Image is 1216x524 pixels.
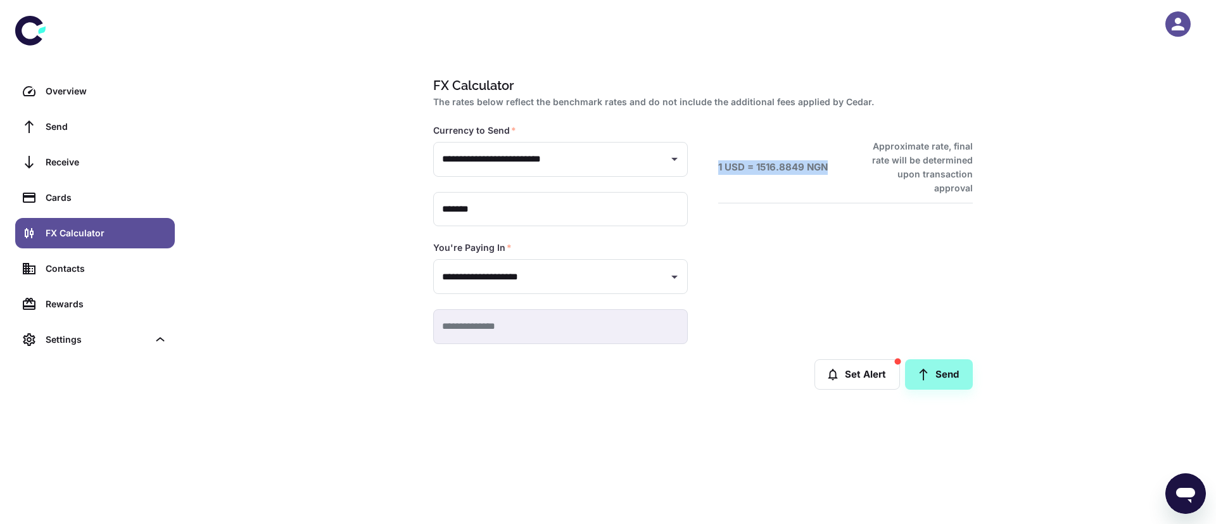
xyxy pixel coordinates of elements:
[666,268,683,286] button: Open
[858,139,973,195] h6: Approximate rate, final rate will be determined upon transaction approval
[814,359,900,390] button: Set Alert
[433,241,512,254] label: You're Paying In
[15,182,175,213] a: Cards
[46,226,167,240] div: FX Calculator
[15,218,175,248] a: FX Calculator
[46,191,167,205] div: Cards
[15,76,175,106] a: Overview
[46,333,148,347] div: Settings
[15,253,175,284] a: Contacts
[46,84,167,98] div: Overview
[905,359,973,390] a: Send
[46,262,167,276] div: Contacts
[15,147,175,177] a: Receive
[15,324,175,355] div: Settings
[433,76,968,95] h1: FX Calculator
[666,150,683,168] button: Open
[46,155,167,169] div: Receive
[718,160,828,175] h6: 1 USD = 1516.8849 NGN
[46,297,167,311] div: Rewards
[15,289,175,319] a: Rewards
[46,120,167,134] div: Send
[433,124,516,137] label: Currency to Send
[15,112,175,142] a: Send
[1165,473,1206,514] iframe: Button to launch messaging window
